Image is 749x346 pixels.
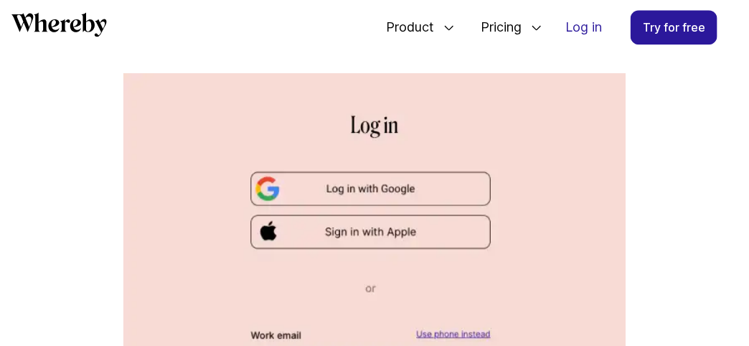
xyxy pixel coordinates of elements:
span: Pricing [466,4,525,51]
a: Log in [554,11,613,44]
a: Try for free [631,10,717,45]
a: Whereby [11,12,107,42]
span: Product [372,4,438,51]
svg: Whereby [11,12,107,37]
